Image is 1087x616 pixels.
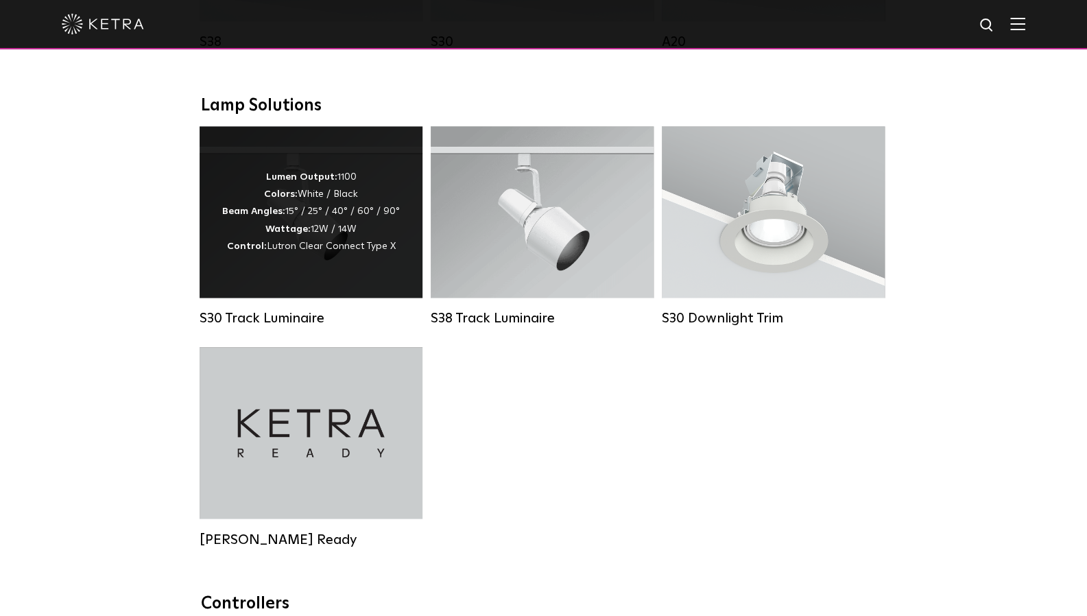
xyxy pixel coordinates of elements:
div: Controllers [201,593,887,613]
div: S30 Track Luminaire [200,310,422,327]
strong: Beam Angles: [222,206,285,216]
img: ketra-logo-2019-white [62,14,144,34]
a: S30 Track Luminaire Lumen Output:1100Colors:White / BlackBeam Angles:15° / 25° / 40° / 60° / 90°W... [200,126,422,327]
div: S38 Track Luminaire [431,310,654,327]
strong: Colors: [264,189,298,199]
div: [PERSON_NAME] Ready [200,531,422,547]
strong: Control: [227,241,267,251]
a: [PERSON_NAME] Ready [PERSON_NAME] Ready [200,347,422,547]
div: 1100 White / Black 15° / 25° / 40° / 60° / 90° 12W / 14W [222,169,400,255]
div: S30 Downlight Trim [662,310,885,327]
span: Lutron Clear Connect Type X [267,241,396,251]
strong: Lumen Output: [266,172,337,182]
a: S30 Downlight Trim S30 Downlight Trim [662,126,885,327]
img: Hamburger%20Nav.svg [1010,17,1025,30]
div: Lamp Solutions [201,96,887,116]
img: search icon [979,17,996,34]
a: S38 Track Luminaire Lumen Output:1100Colors:White / BlackBeam Angles:10° / 25° / 40° / 60°Wattage... [431,126,654,327]
strong: Wattage: [265,224,311,234]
